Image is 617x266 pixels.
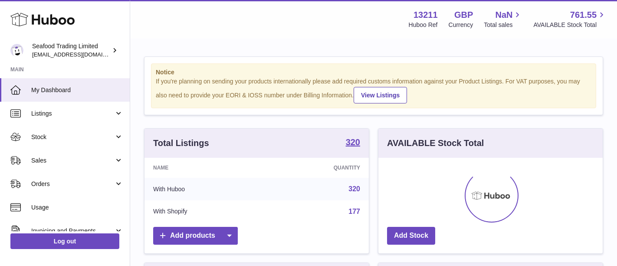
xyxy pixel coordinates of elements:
a: 320 [348,185,360,193]
span: My Dashboard [31,86,123,94]
div: Seafood Trading Limited [32,42,110,59]
th: Quantity [266,158,369,178]
span: [EMAIL_ADDRESS][DOMAIN_NAME] [32,51,128,58]
span: Sales [31,156,114,165]
span: Listings [31,110,114,118]
td: With Huboo [144,178,266,200]
span: Usage [31,203,123,212]
span: Total sales [484,21,522,29]
th: Name [144,158,266,178]
a: Add Stock [387,227,435,245]
span: Orders [31,180,114,188]
a: 320 [346,138,360,148]
span: Invoicing and Payments [31,227,114,235]
strong: GBP [454,9,473,21]
h3: Total Listings [153,137,209,149]
a: NaN Total sales [484,9,522,29]
td: With Shopify [144,200,266,223]
img: internalAdmin-13211@internal.huboo.com [10,44,23,57]
span: Stock [31,133,114,141]
a: 761.55 AVAILABLE Stock Total [533,9,607,29]
a: View Listings [354,87,407,103]
h3: AVAILABLE Stock Total [387,137,484,149]
span: 761.55 [570,9,597,21]
div: Huboo Ref [409,21,438,29]
a: 177 [348,208,360,215]
span: AVAILABLE Stock Total [533,21,607,29]
a: Add products [153,227,238,245]
strong: 13211 [414,9,438,21]
div: If you're planning on sending your products internationally please add required customs informati... [156,77,591,103]
strong: 320 [346,138,360,146]
strong: Notice [156,68,591,76]
span: NaN [495,9,512,21]
div: Currency [449,21,473,29]
a: Log out [10,233,119,249]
